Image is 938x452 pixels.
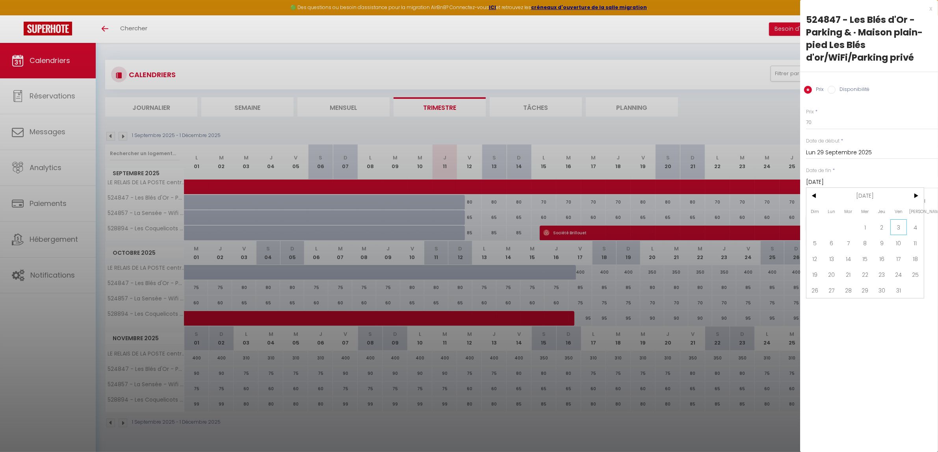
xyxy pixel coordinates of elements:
[857,219,874,235] span: 1
[823,267,840,282] span: 20
[857,251,874,267] span: 15
[806,137,840,145] label: Date de début
[907,204,924,219] span: [PERSON_NAME]
[890,219,907,235] span: 3
[806,235,823,251] span: 5
[823,204,840,219] span: Lun
[873,282,890,298] span: 30
[823,188,907,204] span: [DATE]
[806,204,823,219] span: Dim
[857,204,874,219] span: Mer
[806,251,823,267] span: 12
[823,235,840,251] span: 6
[836,86,869,94] label: Disponibilité
[806,188,823,204] span: <
[840,282,857,298] span: 28
[890,235,907,251] span: 10
[905,417,932,446] iframe: Chat
[806,13,932,64] div: 524847 - Les Blés d'Or - Parking & · Maison plain-pied Les Blés d'or/WiFi/Parking privé
[857,267,874,282] span: 22
[806,282,823,298] span: 26
[840,251,857,267] span: 14
[873,235,890,251] span: 9
[840,204,857,219] span: Mar
[6,3,30,27] button: Ouvrir le widget de chat LiveChat
[806,267,823,282] span: 19
[857,282,874,298] span: 29
[812,86,824,94] label: Prix
[890,204,907,219] span: Ven
[890,251,907,267] span: 17
[907,219,924,235] span: 4
[907,235,924,251] span: 11
[806,167,831,174] label: Date de fin
[806,108,814,116] label: Prix
[873,251,890,267] span: 16
[823,282,840,298] span: 27
[840,267,857,282] span: 21
[857,235,874,251] span: 8
[907,188,924,204] span: >
[800,4,932,13] div: x
[840,235,857,251] span: 7
[907,267,924,282] span: 25
[907,251,924,267] span: 18
[873,204,890,219] span: Jeu
[873,267,890,282] span: 23
[890,282,907,298] span: 31
[890,267,907,282] span: 24
[823,251,840,267] span: 13
[873,219,890,235] span: 2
